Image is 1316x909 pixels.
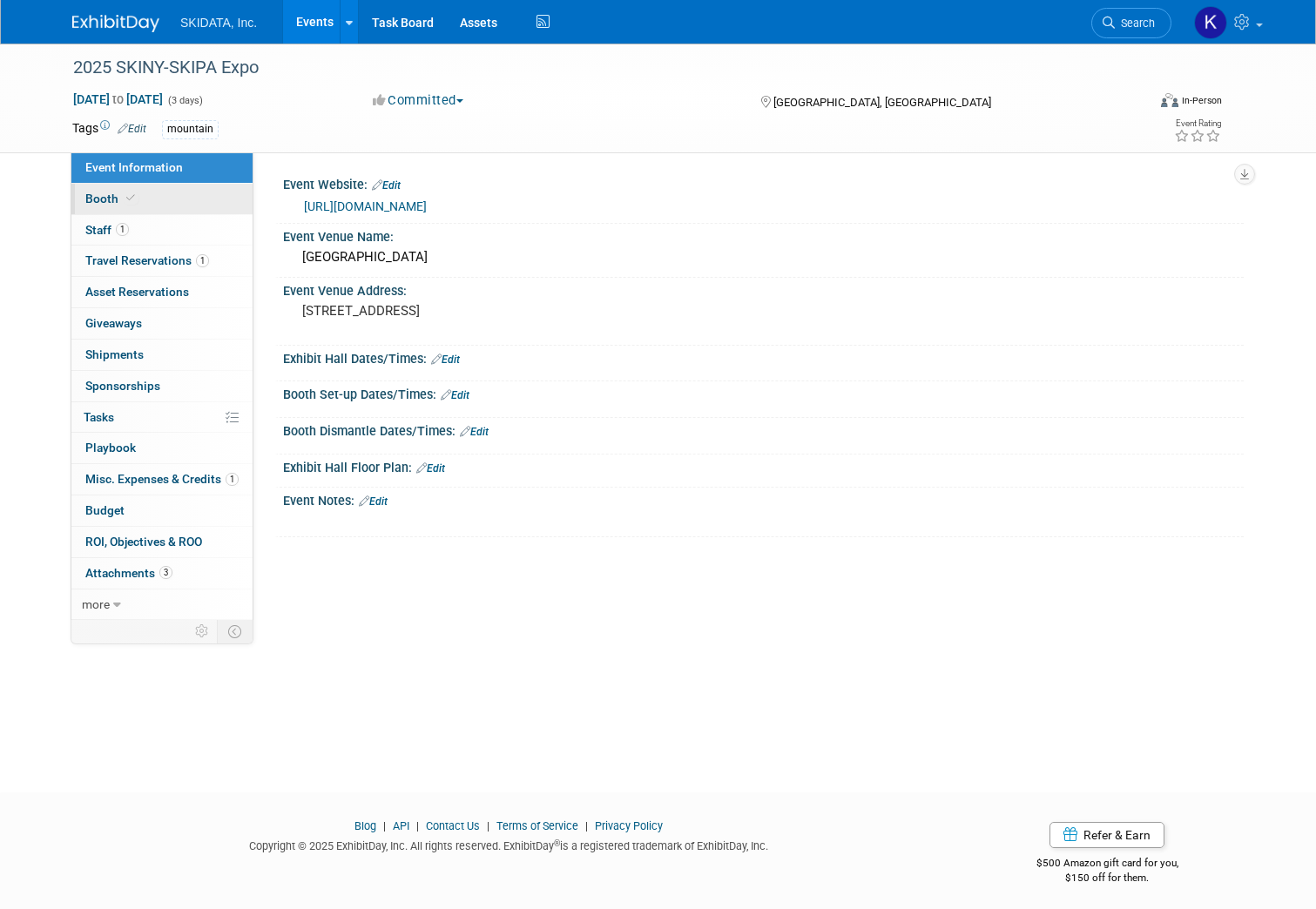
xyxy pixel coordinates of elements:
[71,589,253,620] a: more
[159,566,172,579] span: 3
[71,527,253,557] a: ROI, Objectives & ROO
[283,224,1244,246] div: Event Venue Name:
[431,353,460,366] a: Edit
[367,91,470,110] button: Committed
[85,223,129,237] span: Staff
[71,215,253,246] a: Staff1
[226,473,239,486] span: 1
[1161,93,1178,107] img: Format-Inperson.png
[426,819,480,832] a: Contact Us
[85,472,239,486] span: Misc. Expenses & Credits
[970,845,1244,885] div: $500 Amazon gift card for you,
[71,308,253,339] a: Giveaways
[85,503,125,517] span: Budget
[1174,119,1221,128] div: Event Rating
[283,381,1244,404] div: Booth Set-up Dates/Times:
[85,192,138,205] span: Booth
[82,597,110,611] span: more
[283,172,1244,194] div: Event Website:
[1052,91,1222,117] div: Event Format
[71,464,253,495] a: Misc. Expenses & Credits1
[71,246,253,276] a: Travel Reservations1
[302,303,665,319] pre: [STREET_ADDRESS]
[283,346,1244,368] div: Exhibit Hall Dates/Times:
[71,184,253,214] a: Booth
[71,495,253,526] a: Budget
[1049,822,1164,848] a: Refer & Earn
[773,96,991,109] span: [GEOGRAPHIC_DATA], [GEOGRAPHIC_DATA]
[85,441,136,454] span: Playbook
[72,834,944,854] div: Copyright © 2025 ExhibitDay, Inc. All rights reserved. ExhibitDay is a registered trademark of Ex...
[71,340,253,370] a: Shipments
[283,418,1244,441] div: Booth Dismantle Dates/Times:
[118,123,146,135] a: Edit
[283,488,1244,510] div: Event Notes:
[304,199,427,213] a: [URL][DOMAIN_NAME]
[72,119,146,139] td: Tags
[359,495,388,508] a: Edit
[85,535,202,549] span: ROI, Objectives & ROO
[85,285,189,299] span: Asset Reservations
[180,16,257,30] span: SKIDATA, Inc.
[71,402,253,433] a: Tasks
[67,52,1124,84] div: 2025 SKINY-SKIPA Expo
[85,347,144,361] span: Shipments
[162,120,219,138] div: mountain
[187,620,218,643] td: Personalize Event Tab Strip
[166,95,203,106] span: (3 days)
[483,819,494,832] span: |
[71,371,253,401] a: Sponsorships
[496,819,578,832] a: Terms of Service
[416,462,445,475] a: Edit
[412,819,423,832] span: |
[1181,94,1222,107] div: In-Person
[1115,17,1155,30] span: Search
[1091,8,1171,38] a: Search
[72,91,164,107] span: [DATE] [DATE]
[283,278,1244,300] div: Event Venue Address:
[460,426,489,438] a: Edit
[379,819,390,832] span: |
[296,244,1231,271] div: [GEOGRAPHIC_DATA]
[71,558,253,589] a: Attachments3
[372,179,401,192] a: Edit
[595,819,663,832] a: Privacy Policy
[970,871,1244,885] div: $150 off for them.
[71,277,253,307] a: Asset Reservations
[116,223,129,236] span: 1
[85,379,160,393] span: Sponsorships
[71,152,253,183] a: Event Information
[283,454,1244,477] div: Exhibit Hall Floor Plan:
[441,389,469,401] a: Edit
[85,253,209,267] span: Travel Reservations
[84,410,114,424] span: Tasks
[393,819,409,832] a: API
[110,92,126,106] span: to
[1194,6,1227,39] img: Kim Masoner
[581,819,592,832] span: |
[85,316,142,330] span: Giveaways
[72,15,159,32] img: ExhibitDay
[196,254,209,267] span: 1
[218,620,253,643] td: Toggle Event Tabs
[554,838,560,848] sup: ®
[85,566,172,580] span: Attachments
[71,433,253,463] a: Playbook
[354,819,376,832] a: Blog
[85,160,183,174] span: Event Information
[126,193,135,203] i: Booth reservation complete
